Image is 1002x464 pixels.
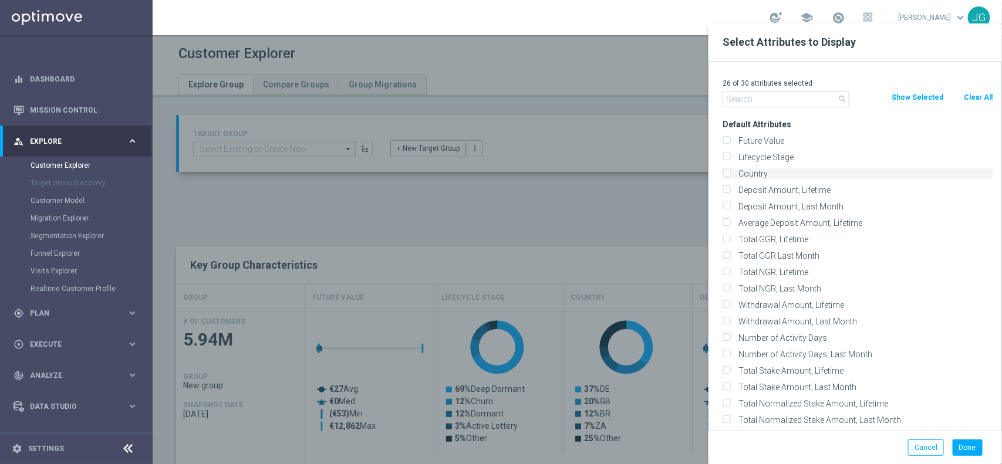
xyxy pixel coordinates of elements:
[30,341,127,348] span: Execute
[734,218,993,228] label: Average Deposit Amount, Lifetime
[13,106,139,115] button: Mission Control
[14,136,24,147] i: person_search
[838,94,848,104] i: search
[31,249,122,258] a: Funnel Explorer
[908,439,944,456] button: Cancel
[14,339,127,350] div: Execute
[734,300,993,310] label: Withdrawal Amount, Lifetime
[31,245,151,262] div: Funnel Explorer
[14,370,24,381] i: track_changes
[953,439,983,456] button: Done
[734,185,993,195] label: Deposit Amount, Lifetime
[723,35,988,49] h2: Select Attributes to Display
[31,284,122,293] a: Realtime Customer Profile
[12,443,22,454] i: settings
[14,308,127,319] div: Plan
[31,214,122,223] a: Migration Explorer
[13,402,139,411] button: Data Studio keyboard_arrow_right
[723,119,993,130] h3: Default Attributes
[31,192,151,209] div: Customer Model
[14,94,138,126] div: Mission Control
[30,138,127,145] span: Explore
[30,372,127,379] span: Analyze
[14,422,138,453] div: Optibot
[30,422,123,453] a: Optibot
[31,161,122,170] a: Customer Explorer
[127,338,138,350] i: keyboard_arrow_right
[734,349,993,360] label: Number of Activity Days, Last Month
[30,63,138,94] a: Dashboard
[734,168,993,179] label: Country
[13,371,139,380] button: track_changes Analyze keyboard_arrow_right
[31,280,151,297] div: Realtime Customer Profile
[734,234,993,245] label: Total GGR, Lifetime
[734,283,993,294] label: Total NGR, Last Month
[734,382,993,392] label: Total Stake Amount, Last Month
[13,137,139,146] button: person_search Explore keyboard_arrow_right
[14,74,24,84] i: equalizer
[723,79,993,88] p: 26 of 30 attributes selected
[31,196,122,205] a: Customer Model
[30,310,127,317] span: Plan
[800,11,813,24] span: school
[14,308,24,319] i: gps_fixed
[734,333,993,343] label: Number of Activity Days
[31,266,122,276] a: Visits Explorer
[954,11,967,24] span: keyboard_arrow_down
[14,401,127,412] div: Data Studio
[127,370,138,381] i: keyboard_arrow_right
[734,316,993,327] label: Withdrawal Amount, Last Month
[734,365,993,376] label: Total Stake Amount, Lifetime
[14,63,138,94] div: Dashboard
[127,401,138,412] i: keyboard_arrow_right
[734,152,993,162] label: Lifecycle Stage
[734,201,993,212] label: Deposit Amount, Last Month
[13,340,139,349] button: play_circle_outline Execute keyboard_arrow_right
[734,267,993,277] label: Total NGR, Lifetime
[30,403,127,410] span: Data Studio
[127,136,138,147] i: keyboard_arrow_right
[723,91,849,107] input: Search
[31,227,151,245] div: Segmentation Explorer
[734,415,993,425] label: Total Normalized Stake Amount, Last Month
[30,94,138,126] a: Mission Control
[127,307,138,319] i: keyboard_arrow_right
[13,74,139,84] button: equalizer Dashboard
[14,136,127,147] div: Explore
[963,91,994,104] button: Clear All
[31,174,151,192] div: Target Group Discovery
[31,231,122,241] a: Segmentation Explorer
[968,6,990,29] div: JG
[734,398,993,409] label: Total Normalized Stake Amount, Lifetime
[14,370,127,381] div: Analyze
[14,339,24,350] i: play_circle_outline
[890,91,944,104] button: Show Selected
[734,250,993,261] label: Total GGR Last Month
[31,157,151,174] div: Customer Explorer
[897,9,968,26] a: [PERSON_NAME]keyboard_arrow_down
[13,309,139,318] button: gps_fixed Plan keyboard_arrow_right
[31,262,151,280] div: Visits Explorer
[734,136,993,146] label: Future Value
[31,209,151,227] div: Migration Explorer
[28,445,64,452] a: Settings
[14,432,24,443] i: lightbulb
